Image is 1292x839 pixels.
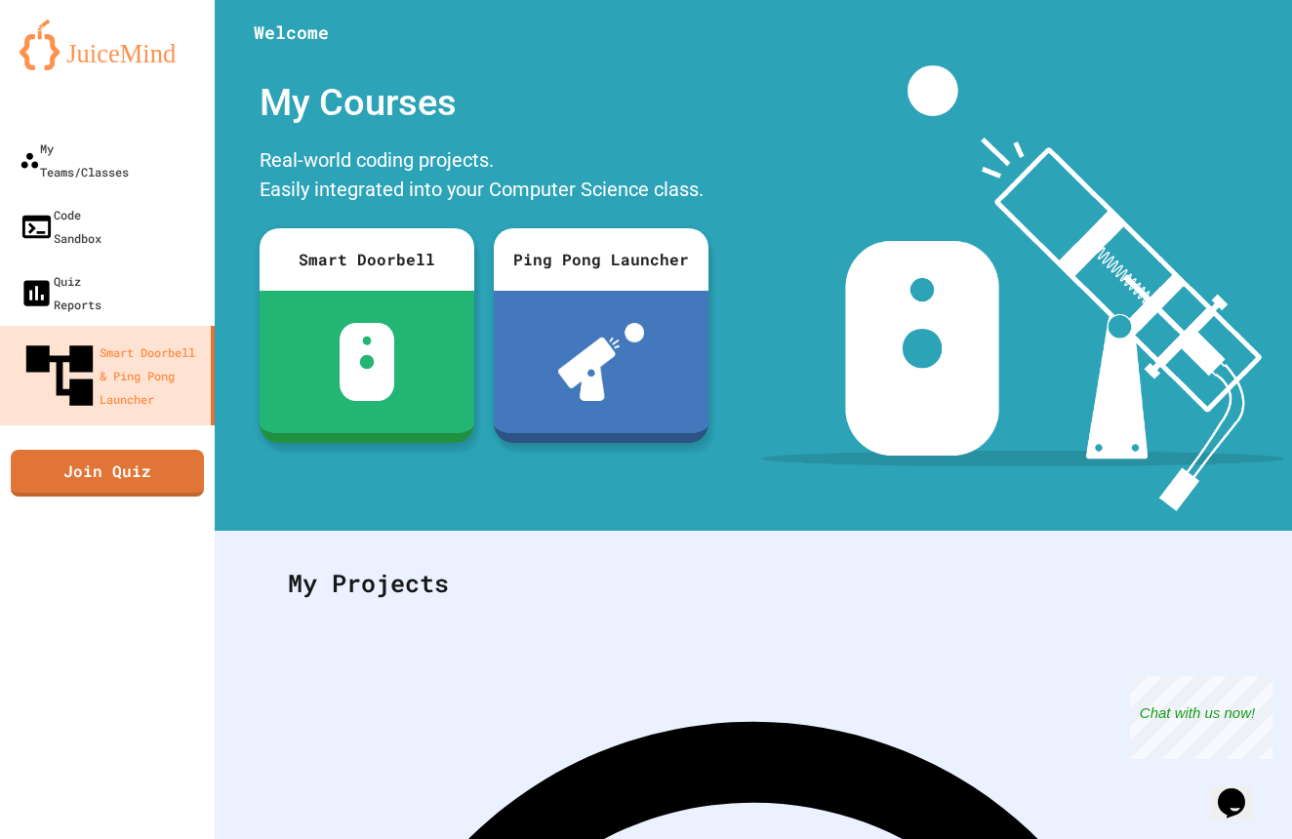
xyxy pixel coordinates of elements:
div: Real-world coding projects. Easily integrated into your Computer Science class. [250,140,718,214]
iframe: chat widget [1130,676,1272,759]
div: Smart Doorbell & Ping Pong Launcher [20,336,203,416]
img: logo-orange.svg [20,20,195,70]
div: Ping Pong Launcher [494,228,708,291]
div: My Teams/Classes [20,137,129,183]
div: Quiz Reports [20,269,101,316]
div: Code Sandbox [20,203,101,250]
div: My Courses [250,65,718,140]
img: banner-image-my-projects.png [761,65,1284,511]
iframe: chat widget [1210,761,1272,819]
div: My Projects [268,545,1238,621]
a: Join Quiz [11,450,204,497]
img: ppl-with-ball.png [558,323,645,401]
div: Smart Doorbell [260,228,474,291]
img: sdb-white.svg [340,323,395,401]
